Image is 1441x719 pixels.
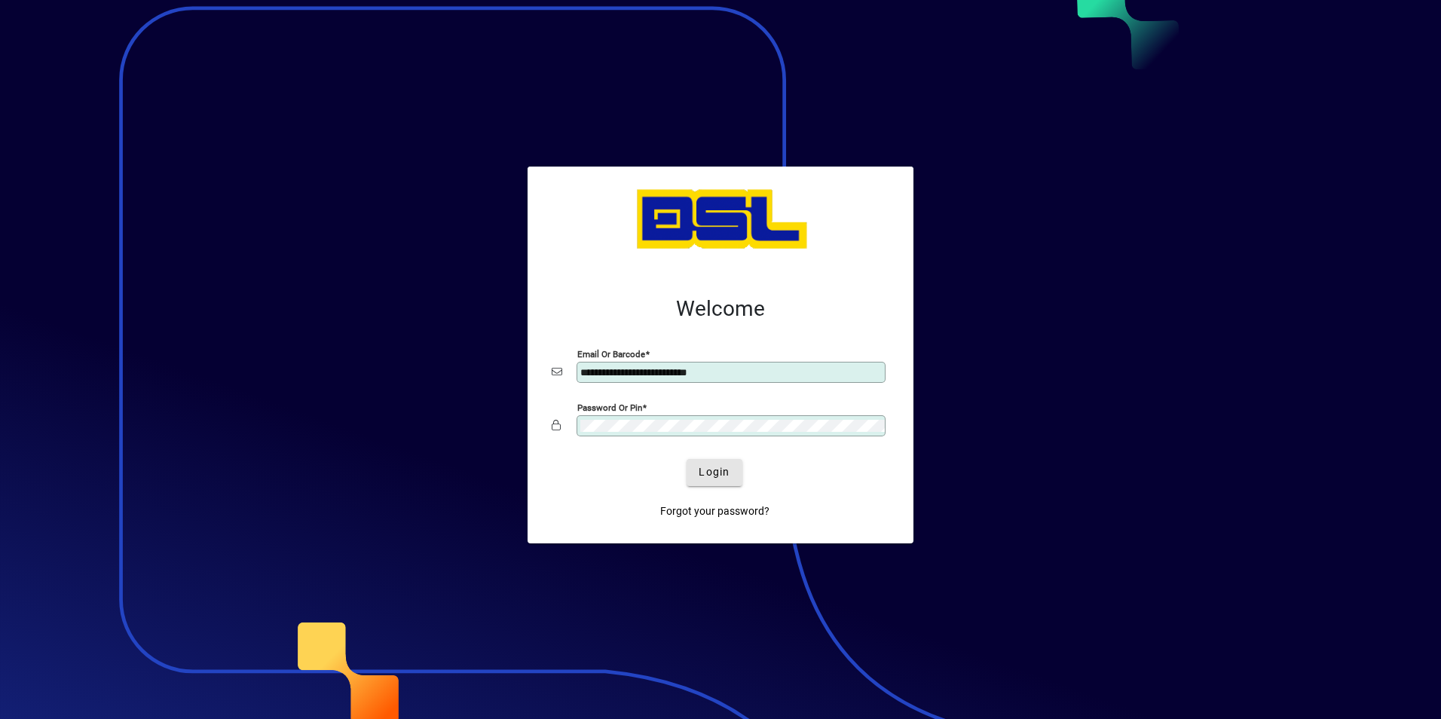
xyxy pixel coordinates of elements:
[577,348,645,359] mat-label: Email or Barcode
[660,503,769,519] span: Forgot your password?
[687,459,742,486] button: Login
[577,402,642,412] mat-label: Password or Pin
[654,498,776,525] a: Forgot your password?
[552,296,889,322] h2: Welcome
[699,464,730,480] span: Login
